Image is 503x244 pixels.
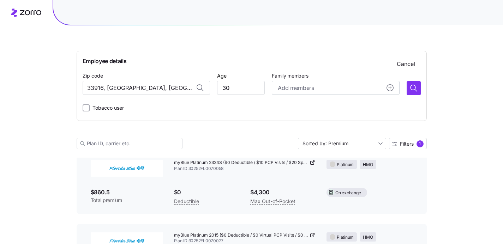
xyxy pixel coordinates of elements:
span: Filters [400,141,414,146]
label: Tobacco user [90,104,124,112]
span: Employee details [83,57,421,66]
span: Deductible [174,197,199,206]
span: Plan ID: 30252FL0070027 [174,238,316,244]
div: 1 [417,140,424,147]
input: Add age [217,81,265,95]
input: Sort by [298,138,386,149]
svg: add icon [387,84,394,91]
span: Max Out-of-Pocket [250,197,295,206]
span: Plan ID: 30252FL0070058 [174,166,316,172]
input: Plan ID, carrier etc. [77,138,182,149]
button: Add membersadd icon [272,81,399,95]
button: Filters1 [389,138,427,149]
span: $4,300 [250,188,315,197]
button: Cancel [391,57,421,71]
span: $860.5 [91,188,163,197]
span: Platinum [337,161,354,168]
span: Add members [278,84,314,92]
span: HMO [363,234,373,241]
span: $0 [174,188,239,197]
span: HMO [363,161,373,168]
label: Age [217,72,227,80]
span: Cancel [397,60,415,68]
label: Zip code [83,72,103,80]
span: Total premium [91,197,163,204]
span: Platinum [337,234,354,241]
span: myBlue Platinum 2324S ($0 Deductible / $10 PCP Visits / $20 Specialist Visits / Multilingual Avai... [174,160,309,166]
input: Zip code [83,81,210,95]
span: myBlue Platinum 2015 ($0 Deductible / $0 Virtual PCP Visits / $0 Labs / $10 PCP Visits / Rewards) [174,232,309,238]
span: Family members [272,72,399,79]
span: On exchange [335,190,361,196]
img: Florida Blue [91,160,163,177]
